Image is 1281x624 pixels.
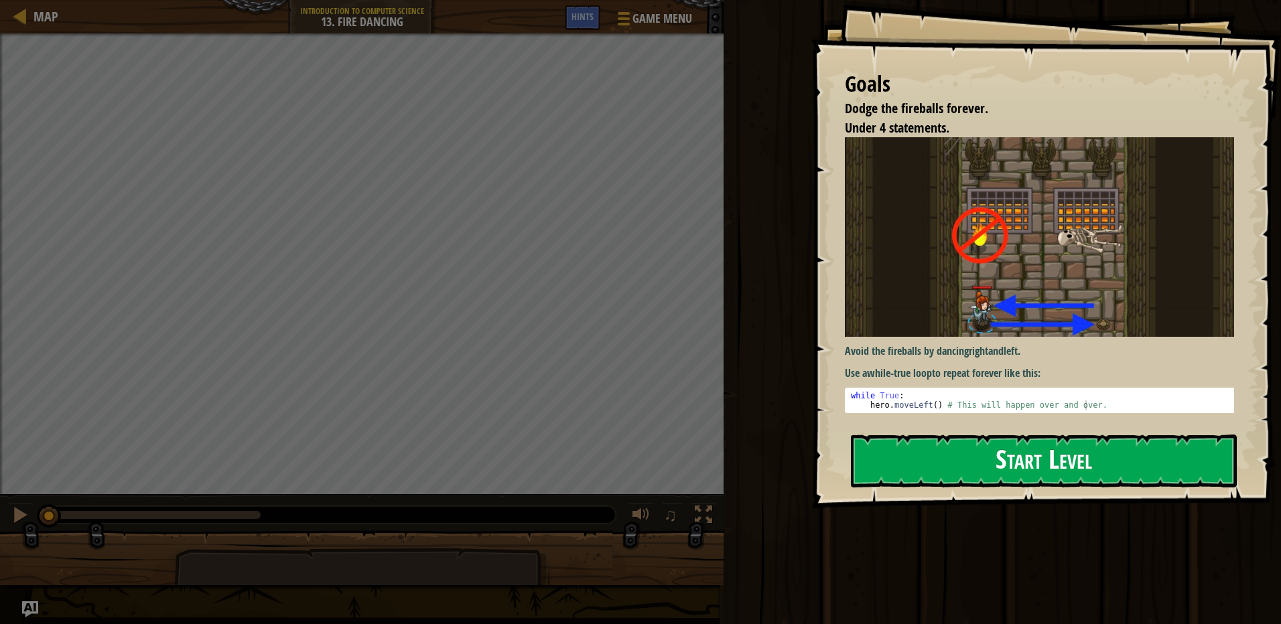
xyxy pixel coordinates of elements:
[632,10,692,27] span: Game Menu
[607,5,700,37] button: Game Menu
[969,343,988,358] strong: right
[845,69,1234,100] div: Goals
[628,503,655,530] button: Adjust volume
[845,119,949,137] span: Under 4 statements.
[845,366,1244,381] p: Use a to repeat forever like this:
[828,119,1231,138] li: Under 4 statements.
[845,99,988,117] span: Dodge the fireballs forever.
[33,7,58,25] span: Map
[867,366,932,380] strong: while-true loop
[22,601,38,617] button: Ask AI
[845,137,1244,337] img: Fire dancing
[845,343,1244,359] p: Avoid the fireballs by dancing and .
[664,505,677,525] span: ♫
[571,10,594,23] span: Hints
[851,435,1237,487] button: Start Level
[1004,343,1018,358] strong: left
[661,503,684,530] button: ♫
[690,503,717,530] button: Toggle fullscreen
[7,503,33,530] button: Ctrl + P: Pause
[27,7,58,25] a: Map
[828,99,1231,119] li: Dodge the fireballs forever.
